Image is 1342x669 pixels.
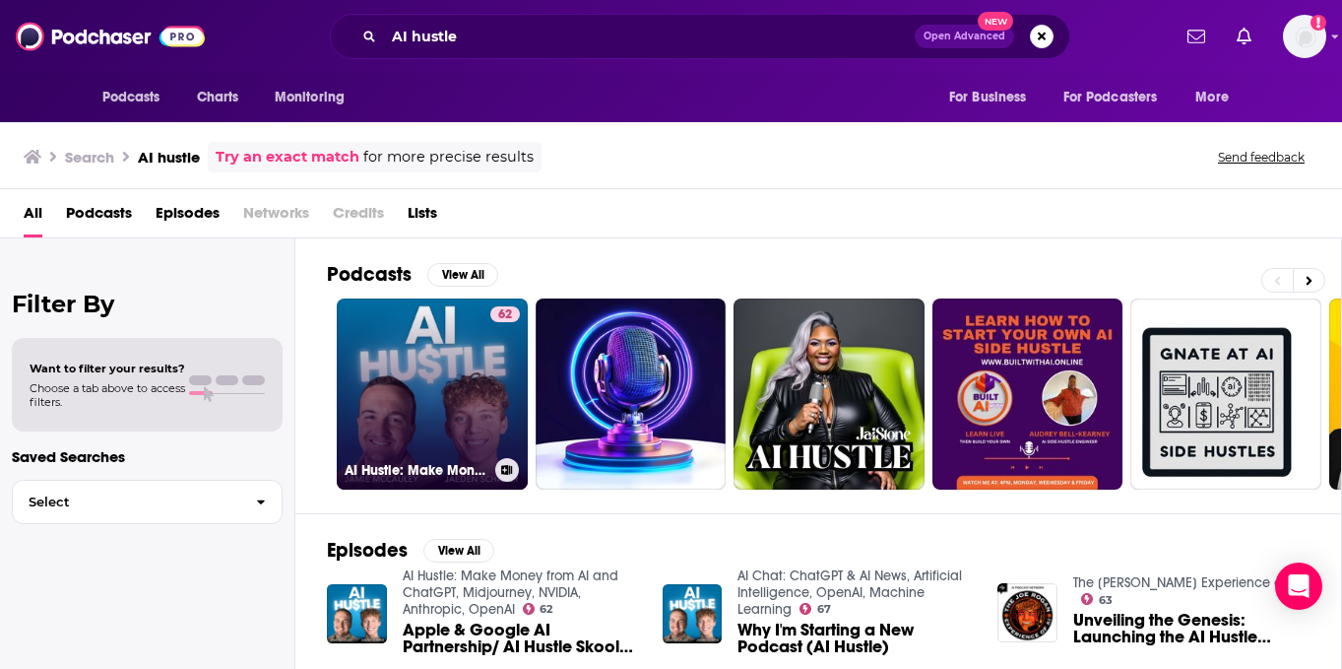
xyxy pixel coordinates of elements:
[184,79,251,116] a: Charts
[915,25,1014,48] button: Open AdvancedNew
[1212,149,1310,166] button: Send feedback
[89,79,186,116] button: open menu
[156,197,220,237] a: Episodes
[540,605,552,614] span: 62
[978,12,1013,31] span: New
[523,603,553,615] a: 62
[327,262,412,287] h2: Podcasts
[327,584,387,644] img: Apple & Google AI Partnership/ AI Hustle Skool Community
[345,462,487,479] h3: AI Hustle: Make Money from AI and ChatGPT, Midjourney, NVIDIA, Anthropic, OpenAI
[243,197,309,237] span: Networks
[924,32,1005,41] span: Open Advanced
[327,262,498,287] a: PodcastsView All
[24,197,42,237] a: All
[12,290,283,318] h2: Filter By
[1081,593,1113,605] a: 63
[663,584,723,644] img: Why I'm Starting a New Podcast (AI Hustle)
[1073,612,1310,645] a: Unveiling the Genesis: Launching the AI Hustle Podcast
[138,148,200,167] h3: AI hustle
[490,306,520,322] a: 62
[1051,79,1186,116] button: open menu
[423,539,494,563] button: View All
[333,197,384,237] span: Credits
[30,381,185,409] span: Choose a tab above to access filters.
[337,299,528,490] a: 62AI Hustle: Make Money from AI and ChatGPT, Midjourney, NVIDIA, Anthropic, OpenAI
[935,79,1052,116] button: open menu
[737,622,974,655] a: Why I'm Starting a New Podcast (AI Hustle)
[1182,79,1253,116] button: open menu
[1073,574,1301,591] a: The Joe Rogan Experience of AI
[1180,20,1213,53] a: Show notifications dropdown
[16,18,205,55] img: Podchaser - Follow, Share and Rate Podcasts
[261,79,370,116] button: open menu
[12,480,283,524] button: Select
[997,583,1057,643] img: Unveiling the Genesis: Launching the AI Hustle Podcast
[102,84,160,111] span: Podcasts
[327,538,408,563] h2: Episodes
[949,84,1027,111] span: For Business
[403,622,639,655] a: Apple & Google AI Partnership/ AI Hustle Skool Community
[13,496,240,508] span: Select
[1283,15,1326,58] span: Logged in as KSKristina
[1229,20,1259,53] a: Show notifications dropdown
[1099,596,1113,605] span: 63
[427,263,498,287] button: View All
[817,605,831,614] span: 67
[363,146,534,168] span: for more precise results
[197,84,239,111] span: Charts
[737,568,962,618] a: AI Chat: ChatGPT & AI News, Artificial Intelligence, OpenAI, Machine Learning
[1275,563,1322,610] div: Open Intercom Messenger
[1195,84,1229,111] span: More
[498,305,512,325] span: 62
[216,146,359,168] a: Try an exact match
[65,148,114,167] h3: Search
[1310,15,1326,31] svg: Add a profile image
[12,447,283,466] p: Saved Searches
[1283,15,1326,58] button: Show profile menu
[66,197,132,237] a: Podcasts
[330,14,1070,59] div: Search podcasts, credits, & more...
[327,538,494,563] a: EpisodesView All
[799,603,831,615] a: 67
[1063,84,1158,111] span: For Podcasters
[403,568,618,618] a: AI Hustle: Make Money from AI and ChatGPT, Midjourney, NVIDIA, Anthropic, OpenAI
[30,362,185,375] span: Want to filter your results?
[275,84,345,111] span: Monitoring
[384,21,915,52] input: Search podcasts, credits, & more...
[1283,15,1326,58] img: User Profile
[408,197,437,237] a: Lists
